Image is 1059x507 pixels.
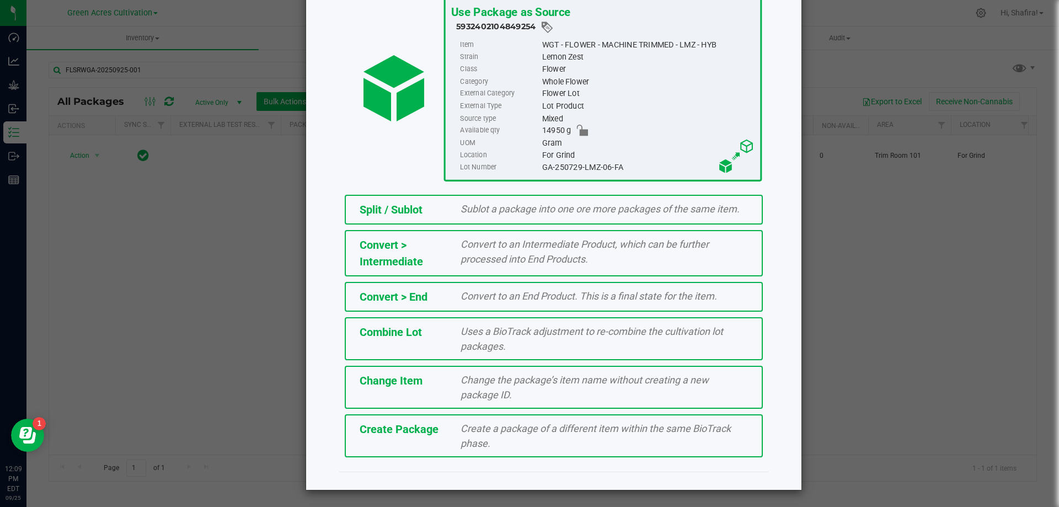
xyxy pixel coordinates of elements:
[460,76,539,88] label: Category
[460,51,539,63] label: Strain
[11,419,44,452] iframe: Resource center
[360,423,438,436] span: Create Package
[456,20,755,34] div: 5932402104849254
[461,374,709,401] span: Change the package’s item name without creating a new package ID.
[542,161,754,173] div: GA-250729-LMZ-06-FA
[461,203,740,215] span: Sublot a package into one ore more packages of the same item.
[461,325,723,352] span: Uses a BioTrack adjustment to re-combine the cultivation lot packages.
[460,100,539,112] label: External Type
[360,290,427,303] span: Convert > End
[542,100,754,112] div: Lot Product
[460,149,539,161] label: Location
[33,417,46,430] iframe: Resource center unread badge
[542,39,754,51] div: WGT - FLOWER - MACHINE TRIMMED - LMZ - HYB
[542,88,754,100] div: Flower Lot
[542,125,571,137] span: 14950 g
[542,63,754,76] div: Flower
[360,374,422,387] span: Change Item
[360,238,423,268] span: Convert > Intermediate
[460,161,539,173] label: Lot Number
[542,113,754,125] div: Mixed
[460,63,539,76] label: Class
[460,39,539,51] label: Item
[460,137,539,149] label: UOM
[542,51,754,63] div: Lemon Zest
[360,203,422,216] span: Split / Sublot
[461,290,717,302] span: Convert to an End Product. This is a final state for the item.
[542,149,754,161] div: For Grind
[460,113,539,125] label: Source type
[542,76,754,88] div: Whole Flower
[461,238,709,265] span: Convert to an Intermediate Product, which can be further processed into End Products.
[542,137,754,149] div: Gram
[460,88,539,100] label: External Category
[360,325,422,339] span: Combine Lot
[461,423,731,449] span: Create a package of a different item within the same BioTrack phase.
[451,5,570,19] span: Use Package as Source
[460,125,539,137] label: Available qty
